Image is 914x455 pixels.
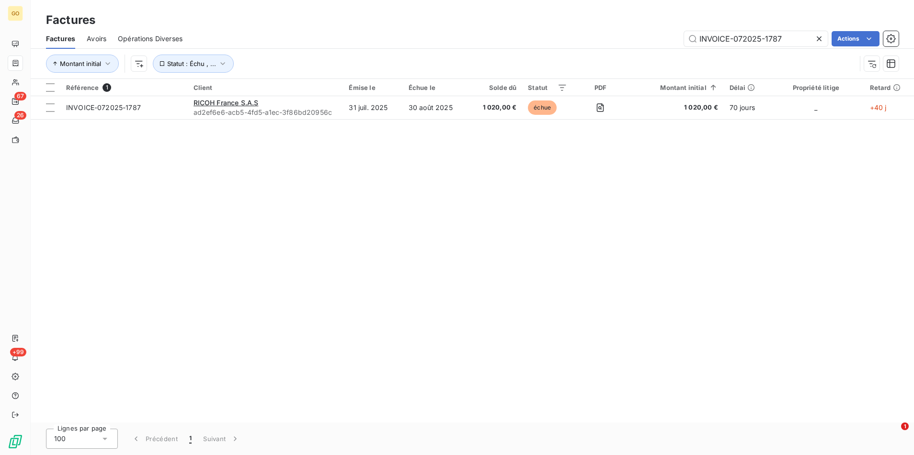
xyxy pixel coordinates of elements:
[528,100,557,115] span: échue
[634,84,718,91] div: Montant initial
[349,84,397,91] div: Émise le
[197,429,246,449] button: Suivant
[126,429,183,449] button: Précédent
[474,103,516,112] span: 1 020,00 €
[10,348,26,356] span: +99
[881,422,904,445] iframe: Intercom live chat
[194,108,338,117] span: ad2ef6e6-acb5-4fd5-a1ec-3f86bd20956c
[403,96,468,119] td: 30 août 2025
[579,84,623,91] div: PDF
[103,83,111,92] span: 1
[14,111,26,120] span: 26
[8,6,23,21] div: GO
[183,429,197,449] button: 1
[194,84,338,91] div: Client
[66,103,141,111] span: INVOICE-072025-1787
[87,34,106,44] span: Avoirs
[46,55,119,73] button: Montant initial
[870,103,887,111] span: +40 j
[814,103,817,111] span: _
[46,34,75,44] span: Factures
[54,434,66,444] span: 100
[409,84,463,91] div: Échue le
[8,434,23,449] img: Logo LeanPay
[46,11,95,29] h3: Factures
[832,31,880,46] button: Actions
[153,55,234,73] button: Statut : Échu , ...
[189,434,192,444] span: 1
[774,84,858,91] div: Propriété litige
[167,60,216,67] span: Statut : Échu , ...
[901,422,909,430] span: 1
[634,103,718,112] span: 1 020,00 €
[194,99,259,107] span: RICOH France S.A.S
[730,84,762,91] div: Délai
[474,84,516,91] div: Solde dû
[343,96,402,119] td: 31 juil. 2025
[118,34,183,44] span: Opérations Diverses
[60,60,101,67] span: Montant initial
[528,84,567,91] div: Statut
[724,96,768,119] td: 70 jours
[14,92,26,100] span: 67
[684,31,828,46] input: Rechercher
[66,84,99,91] span: Référence
[870,84,908,91] div: Retard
